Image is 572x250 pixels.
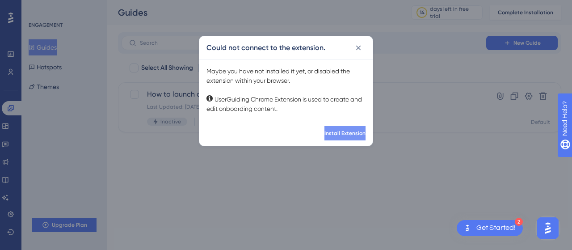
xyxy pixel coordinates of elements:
[206,42,325,53] h2: Could not connect to the extension.
[324,130,366,137] span: Install Extension
[534,215,561,242] iframe: UserGuiding AI Assistant Launcher
[515,218,523,226] div: 2
[21,2,56,13] span: Need Help?
[457,220,523,236] div: Open Get Started! checklist, remaining modules: 2
[462,223,473,233] img: launcher-image-alternative-text
[476,223,516,233] div: Get Started!
[206,67,366,114] div: Maybe you have not installed it yet, or disabled the extension within your browser. UserGuiding C...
